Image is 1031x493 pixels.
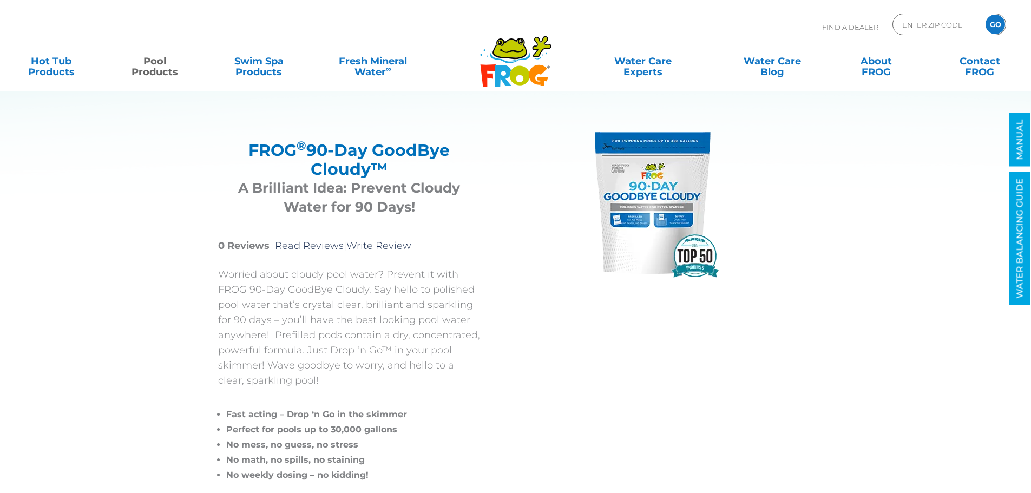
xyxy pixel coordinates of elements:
a: PoolProducts [115,50,195,72]
a: Read Reviews [275,240,344,252]
sup: ® [297,138,306,153]
input: GO [986,15,1005,34]
a: Write Review [346,240,411,252]
a: Fresh MineralWater∞ [322,50,423,72]
a: ContactFROG [940,50,1020,72]
h2: FROG 90-Day GoodBye Cloudy™ [232,141,467,179]
a: Water CareBlog [732,50,812,72]
a: WATER BALANCING GUIDE [1009,172,1030,305]
a: Hot TubProducts [11,50,91,72]
p: | [218,238,481,253]
li: Perfect for pools up to 30,000 gallons [226,422,481,437]
span: No weekly dosing – no kidding! [226,470,369,480]
img: Frog Products Logo [474,22,557,88]
a: AboutFROG [836,50,916,72]
h3: A Brilliant Idea: Prevent Cloudy Water for 90 Days! [232,179,467,216]
p: Find A Dealer [822,14,878,41]
li: Fast acting – Drop ‘n Go in the skimmer [226,407,481,422]
strong: 0 Reviews [218,240,270,252]
a: Swim SpaProducts [219,50,299,72]
a: MANUAL [1009,113,1030,167]
a: Water CareExperts [577,50,708,72]
span: No mess, no guess, no stress [226,439,358,450]
span: No math, no spills, no staining [226,455,365,465]
p: Worried about cloudy pool water? Prevent it with FROG 90-Day GoodBye Cloudy. Say hello to polishe... [218,267,481,388]
sup: ∞ [386,64,391,73]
